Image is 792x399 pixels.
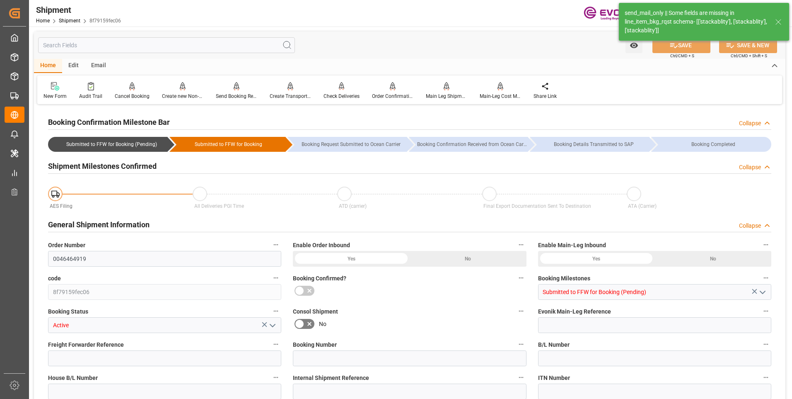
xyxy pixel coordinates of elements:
[739,163,761,172] div: Collapse
[516,306,526,316] button: Consol Shipment
[731,53,767,59] span: Ctrl/CMD + Shift + S
[36,4,121,16] div: Shipment
[761,239,771,250] button: Enable Main-Leg Inbound
[162,92,203,100] div: Create new Non-Conformance
[293,241,350,250] span: Enable Order Inbound
[48,374,98,382] span: House B/L Number
[410,251,526,267] div: No
[339,203,367,209] span: ATD (carrier)
[59,18,80,24] a: Shipment
[761,339,771,350] button: B/L Number
[516,272,526,283] button: Booking Confirmed?
[62,59,85,73] div: Edit
[293,274,346,283] span: Booking Confirmed?
[538,307,611,316] span: Evonik Main-Leg Reference
[538,137,649,152] div: Booking Details Transmitted to SAP
[287,137,407,152] div: Booking Request Submitted to Ocean Carrier
[625,37,642,53] button: open menu
[739,119,761,128] div: Collapse
[270,339,281,350] button: Freight Forwarder Reference
[48,137,167,152] div: Submitted to FFW for Booking (Pending)
[756,286,768,299] button: open menu
[293,307,338,316] span: Consol Shipment
[216,92,257,100] div: Send Booking Request To ABS
[48,117,170,128] h2: Booking Confirmation Milestone Bar
[761,372,771,383] button: ITN Number
[178,137,280,152] div: Submitted to FFW for Booking
[270,372,281,383] button: House B/L Number
[270,239,281,250] button: Order Number
[652,37,710,53] button: SAVE
[36,18,50,24] a: Home
[417,137,528,152] div: Booking Confirmation Received from Ocean Carrier
[38,37,295,53] input: Search Fields
[651,137,771,152] div: Booking Completed
[48,307,88,316] span: Booking Status
[319,320,326,328] span: No
[483,203,591,209] span: Final Export Documentation Sent To Destination
[324,92,360,100] div: Check Deliveries
[538,251,655,267] div: Yes
[169,137,285,152] div: Submitted to FFW for Booking
[538,374,570,382] span: ITN Number
[296,137,407,152] div: Booking Request Submitted to Ocean Carrier
[48,161,157,172] h2: Shipment Milestones Confirmed
[670,53,694,59] span: Ctrl/CMD + S
[659,137,767,152] div: Booking Completed
[719,37,777,53] button: SAVE & NEW
[739,221,761,230] div: Collapse
[48,219,150,230] h2: General Shipment Information
[56,137,167,152] div: Submitted to FFW for Booking (Pending)
[85,59,112,73] div: Email
[761,306,771,316] button: Evonik Main-Leg Reference
[409,137,528,152] div: Booking Confirmation Received from Ocean Carrier
[538,341,570,349] span: B/L Number
[625,9,767,35] div: send_mail_only || Some fields are missing in line_item_bkg_rqst schema- [['stackablity'], ['stack...
[538,241,606,250] span: Enable Main-Leg Inbound
[48,241,85,250] span: Order Number
[48,274,61,283] span: code
[761,272,771,283] button: Booking Milestones
[426,92,467,100] div: Main Leg Shipment
[266,319,278,332] button: open menu
[372,92,413,100] div: Order Confirmation
[34,59,62,73] div: Home
[50,203,72,209] span: AES Filing
[293,374,369,382] span: Internal Shipment Reference
[43,92,67,100] div: New Form
[48,341,124,349] span: Freight Forwarder Reference
[516,339,526,350] button: Booking Number
[516,239,526,250] button: Enable Order Inbound
[538,274,590,283] span: Booking Milestones
[115,92,150,100] div: Cancel Booking
[530,137,649,152] div: Booking Details Transmitted to SAP
[584,6,637,21] img: Evonik-brand-mark-Deep-Purple-RGB.jpeg_1700498283.jpeg
[516,372,526,383] button: Internal Shipment Reference
[534,92,557,100] div: Share Link
[293,341,337,349] span: Booking Number
[628,203,657,209] span: ATA (Carrier)
[270,92,311,100] div: Create Transport Unit
[79,92,102,100] div: Audit Trail
[480,92,521,100] div: Main-Leg Cost Message
[270,272,281,283] button: code
[270,306,281,316] button: Booking Status
[194,203,244,209] span: All Deliveries PGI Time
[293,251,410,267] div: Yes
[654,251,771,267] div: No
